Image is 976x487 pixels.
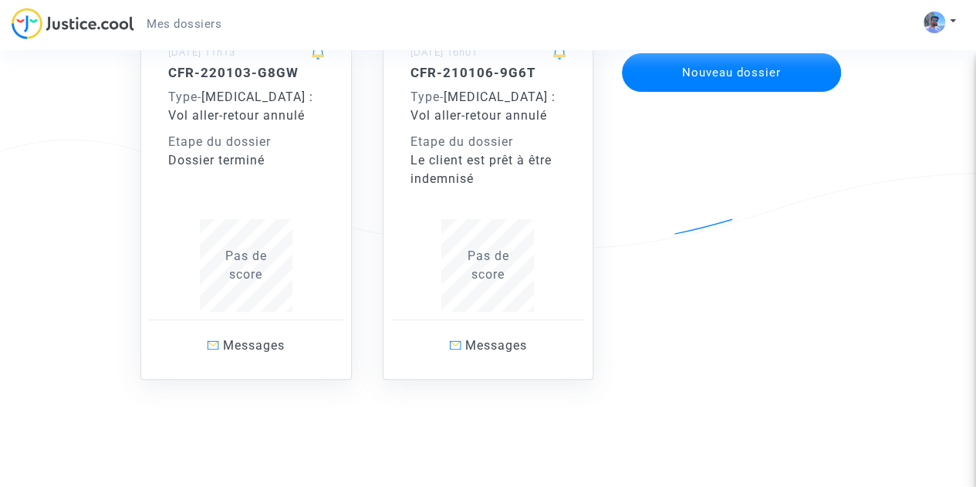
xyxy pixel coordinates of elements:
[147,17,221,31] span: Mes dossiers
[410,133,566,151] div: Etape du dossier
[168,151,324,170] div: Dossier terminé
[622,53,841,92] button: Nouveau dossier
[125,3,367,380] a: TerminéPitcher Avocat[DATE] 11h13CFR-220103-G8GWType-[MEDICAL_DATA] : Vol aller-retour annuléEtap...
[225,249,267,282] span: Pas de score
[168,65,324,80] h5: CFR-220103-G8GW
[168,90,313,123] span: [MEDICAL_DATA] : Vol aller-retour annulé
[168,46,235,58] small: [DATE] 11h13
[168,90,198,104] span: Type
[223,338,285,353] span: Messages
[134,12,234,36] a: Mes dossiers
[168,90,201,104] span: -
[410,90,444,104] span: -
[467,249,508,282] span: Pas de score
[391,320,586,371] a: Messages
[410,151,566,188] div: Le client est prêt à être indemnisé
[620,43,843,58] a: Nouveau dossier
[410,90,440,104] span: Type
[367,3,610,380] a: ExécutionPitcher Avocat[DATE] 16h01CFR-210106-9G6TType-[MEDICAL_DATA] : Vol aller-retour annuléEt...
[410,90,556,123] span: [MEDICAL_DATA] : Vol aller-retour annulé
[168,133,324,151] div: Etape du dossier
[924,12,945,33] img: AOh14GgvJR8jSXQM0M_vGYf0g0d9mrYtlfsTMp3yiA-ZqHY=s96-c
[12,8,134,39] img: jc-logo.svg
[410,65,566,80] h5: CFR-210106-9G6T
[410,46,478,58] small: [DATE] 16h01
[149,320,343,371] a: Messages
[465,338,527,353] span: Messages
